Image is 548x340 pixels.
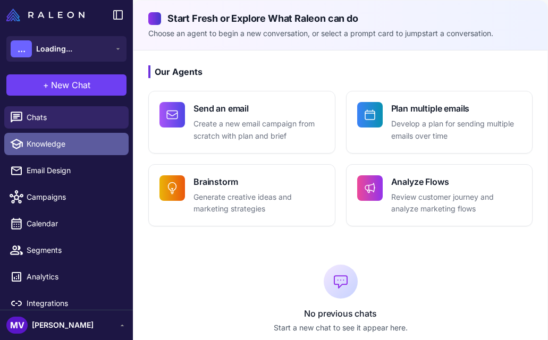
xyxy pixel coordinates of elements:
[4,106,129,129] a: Chats
[193,175,324,188] h4: Brainstorm
[148,28,533,39] p: Choose an agent to begin a new conversation, or select a prompt card to jumpstart a conversation.
[4,266,129,288] a: Analytics
[6,74,127,96] button: +New Chat
[4,186,129,208] a: Campaigns
[11,40,32,57] div: ...
[27,138,120,150] span: Knowledge
[32,319,94,331] span: [PERSON_NAME]
[27,112,120,123] span: Chats
[193,191,324,216] p: Generate creative ideas and marketing strategies
[391,118,522,142] p: Develop a plan for sending multiple emails over time
[51,79,90,91] span: New Chat
[36,43,72,55] span: Loading...
[27,297,120,309] span: Integrations
[6,36,127,62] button: ...Loading...
[391,175,522,188] h4: Analyze Flows
[6,317,28,334] div: MV
[4,133,129,155] a: Knowledge
[6,8,85,21] img: Raleon Logo
[193,102,324,115] h4: Send an email
[6,8,89,21] a: Raleon Logo
[27,218,120,229] span: Calendar
[148,91,335,154] button: Send an emailCreate a new email campaign from scratch with plan and brief
[193,118,324,142] p: Create a new email campaign from scratch with plan and brief
[148,164,335,227] button: BrainstormGenerate creative ideas and marketing strategies
[43,79,49,91] span: +
[4,159,129,182] a: Email Design
[4,292,129,314] a: Integrations
[346,91,533,154] button: Plan multiple emailsDevelop a plan for sending multiple emails over time
[27,271,120,283] span: Analytics
[391,191,522,216] p: Review customer journey and analyze marketing flows
[4,239,129,261] a: Segments
[27,244,120,256] span: Segments
[148,307,533,320] p: No previous chats
[346,164,533,227] button: Analyze FlowsReview customer journey and analyze marketing flows
[148,65,533,78] h3: Our Agents
[27,165,120,176] span: Email Design
[391,102,522,115] h4: Plan multiple emails
[148,322,533,334] p: Start a new chat to see it appear here.
[148,11,533,25] h2: Start Fresh or Explore What Raleon can do
[27,191,120,203] span: Campaigns
[4,212,129,235] a: Calendar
